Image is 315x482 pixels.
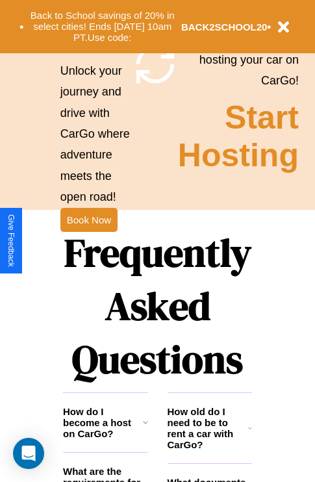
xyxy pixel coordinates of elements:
[60,208,118,232] button: Book Now
[63,406,143,439] h3: How do I become a host on CarGo?
[178,99,299,174] h2: Start Hosting
[13,438,44,469] div: Open Intercom Messenger
[6,214,16,267] div: Give Feedback
[63,220,252,392] h1: Frequently Asked Questions
[181,21,268,32] b: BACK2SCHOOL20
[24,6,181,47] button: Back to School savings of 20% in select cities! Ends [DATE] 10am PT.Use code:
[60,60,132,208] p: Unlock your journey and drive with CarGo where adventure meets the open road!
[168,406,249,450] h3: How old do I need to be to rent a car with CarGo?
